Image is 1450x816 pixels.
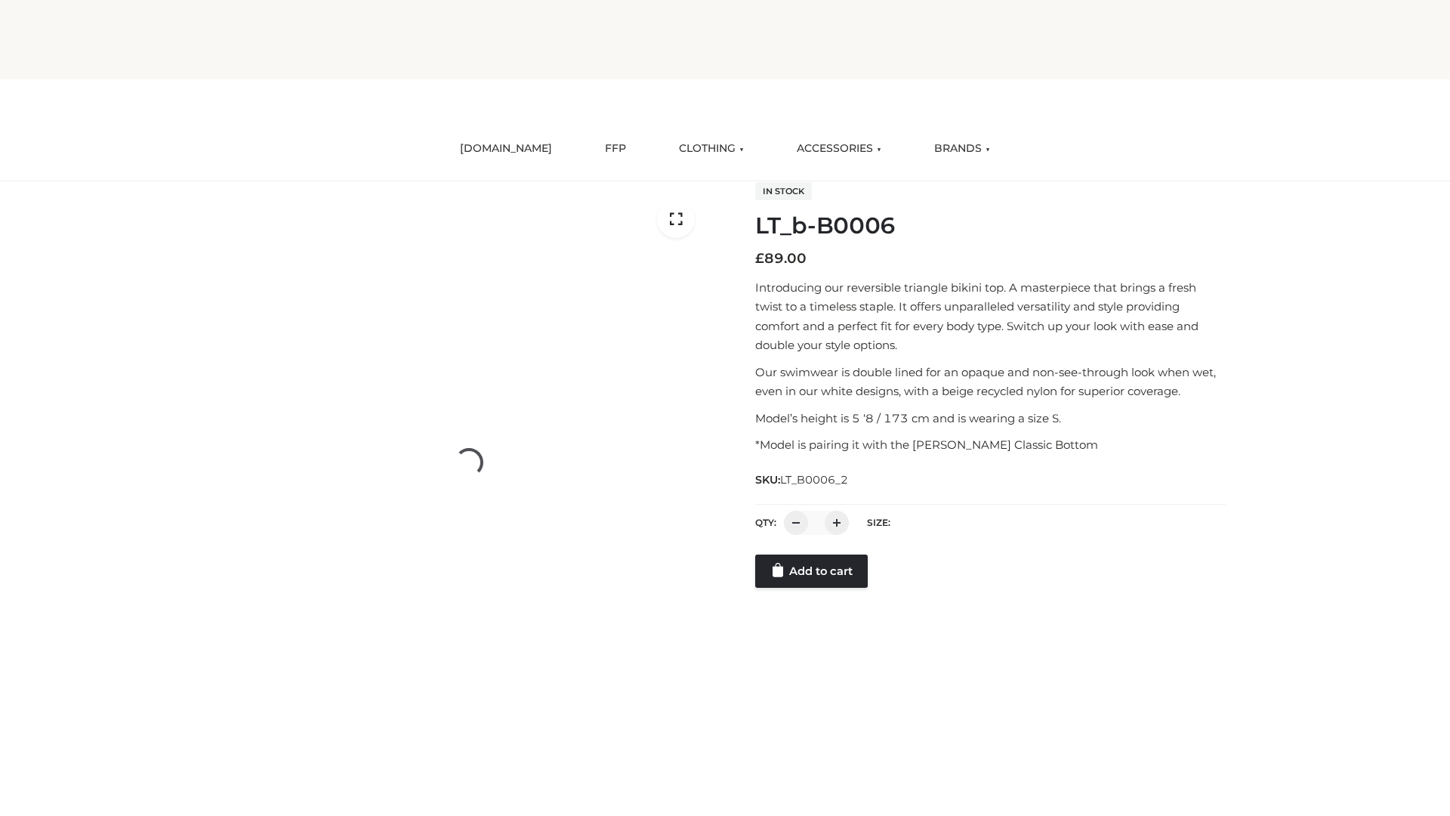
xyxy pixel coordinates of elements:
p: Model’s height is 5 ‘8 / 173 cm and is wearing a size S. [755,409,1226,428]
a: [DOMAIN_NAME] [449,132,563,165]
a: FFP [594,132,637,165]
a: BRANDS [923,132,1001,165]
span: SKU: [755,471,850,489]
h1: LT_b-B0006 [755,212,1226,240]
a: Add to cart [755,555,868,588]
a: CLOTHING [668,132,755,165]
span: £ [755,250,764,267]
a: ACCESSORIES [785,132,893,165]
span: In stock [755,182,812,200]
p: Our swimwear is double lined for an opaque and non-see-through look when wet, even in our white d... [755,363,1226,401]
label: QTY: [755,517,776,528]
p: *Model is pairing it with the [PERSON_NAME] Classic Bottom [755,435,1226,455]
span: LT_B0006_2 [780,473,848,487]
p: Introducing our reversible triangle bikini top. A masterpiece that brings a fresh twist to a time... [755,278,1226,355]
label: Size: [867,517,890,528]
bdi: 89.00 [755,250,807,267]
